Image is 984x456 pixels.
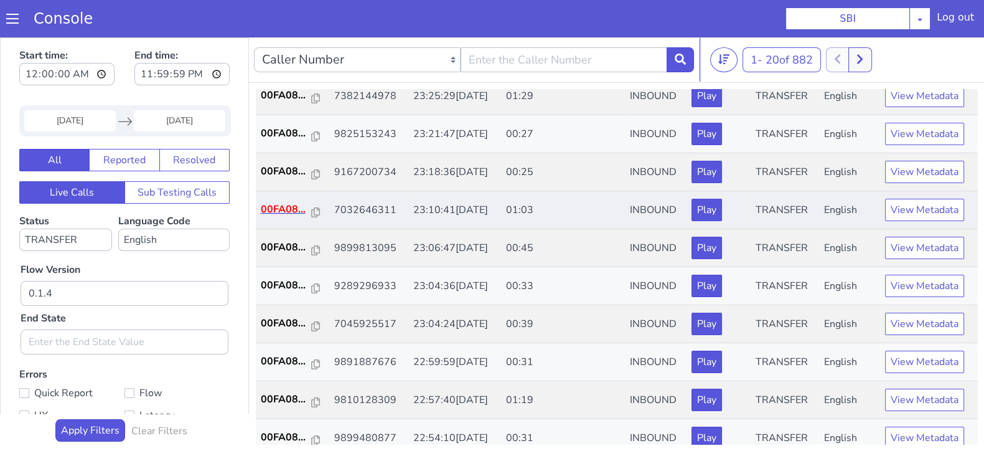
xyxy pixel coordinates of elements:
td: INBOUND [625,116,687,154]
td: 01:29 [500,40,624,78]
td: INBOUND [625,268,687,306]
input: Start Date [24,73,116,94]
td: INBOUND [625,78,687,116]
td: English [818,230,879,268]
a: 00FA08... [261,202,324,217]
td: INBOUND [625,154,687,192]
td: 01:03 [500,154,624,192]
button: 1- 20of 882 [743,10,821,35]
td: TRANSFER [751,116,818,154]
button: View Metadata [885,275,964,298]
td: 00:27 [500,78,624,116]
button: View Metadata [885,161,964,184]
td: 7382144978 [329,40,408,78]
button: Play [691,123,722,146]
td: TRANSFER [751,306,818,344]
label: Start time: [19,7,115,52]
button: SBI [785,7,910,30]
td: 00:31 [500,306,624,344]
td: 9825153243 [329,78,408,116]
button: View Metadata [885,47,964,70]
button: Play [691,161,722,184]
button: Play [691,199,722,222]
td: English [818,192,879,230]
label: End State [21,273,66,288]
td: 01:19 [500,344,624,382]
label: Quick Report [19,347,124,364]
a: Console [19,10,108,27]
button: View Metadata [885,313,964,336]
button: Live Calls [19,144,125,166]
td: TRANSFER [751,154,818,192]
input: Start time: [19,26,115,48]
button: Sub Testing Calls [124,144,230,166]
p: 00FA08... [261,392,312,407]
label: Language Code [118,177,230,214]
td: 22:57:40[DATE] [408,344,501,382]
td: INBOUND [625,382,687,420]
p: 00FA08... [261,50,312,65]
td: 00:45 [500,192,624,230]
td: 9891887676 [329,306,408,344]
select: Language Code [118,191,230,214]
td: TRANSFER [751,382,818,420]
button: Play [691,47,722,70]
input: Enter the Flow Version ID [21,244,228,268]
label: Flow Version [21,225,80,240]
select: Status [19,191,112,214]
p: 00FA08... [261,88,312,103]
td: 7032646311 [329,154,408,192]
a: 00FA08... [261,278,324,293]
td: INBOUND [625,344,687,382]
td: TRANSFER [751,192,818,230]
td: 23:10:41[DATE] [408,154,501,192]
a: 00FA08... [261,316,324,331]
td: 22:54:10[DATE] [408,382,501,420]
a: 00FA08... [261,392,324,407]
td: 00:39 [500,268,624,306]
p: 00FA08... [261,278,312,293]
button: Resolved [159,112,230,134]
input: Enter the Caller Number [461,10,667,35]
span: 20 of 882 [766,15,813,30]
td: TRANSFER [751,230,818,268]
td: TRANSFER [751,344,818,382]
td: English [818,344,879,382]
h6: Clear Filters [131,388,187,400]
td: 9810128309 [329,344,408,382]
button: Reported [89,112,159,134]
td: INBOUND [625,230,687,268]
button: Play [691,85,722,108]
input: End time: [134,26,230,48]
td: 00:31 [500,382,624,420]
td: 9899480877 [329,382,408,420]
label: End time: [134,7,230,52]
td: 9289296933 [329,230,408,268]
td: 22:59:59[DATE] [408,306,501,344]
p: 00FA08... [261,126,312,141]
p: 00FA08... [261,354,312,369]
p: 00FA08... [261,316,312,331]
td: TRANSFER [751,40,818,78]
td: 23:04:36[DATE] [408,230,501,268]
button: View Metadata [885,123,964,146]
a: 00FA08... [261,88,324,103]
button: All [19,112,90,134]
p: 00FA08... [261,164,312,179]
td: 9167200734 [329,116,408,154]
a: 00FA08... [261,354,324,369]
label: Latency [124,369,230,387]
button: Play [691,389,722,412]
td: 9899813095 [329,192,408,230]
td: INBOUND [625,306,687,344]
button: Play [691,275,722,298]
td: English [818,154,879,192]
a: 00FA08... [261,126,324,141]
td: TRANSFER [751,268,818,306]
td: 00:25 [500,116,624,154]
td: INBOUND [625,40,687,78]
input: Enter the End State Value [21,292,228,317]
label: UX [19,369,124,387]
td: INBOUND [625,192,687,230]
input: End Date [134,73,225,94]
